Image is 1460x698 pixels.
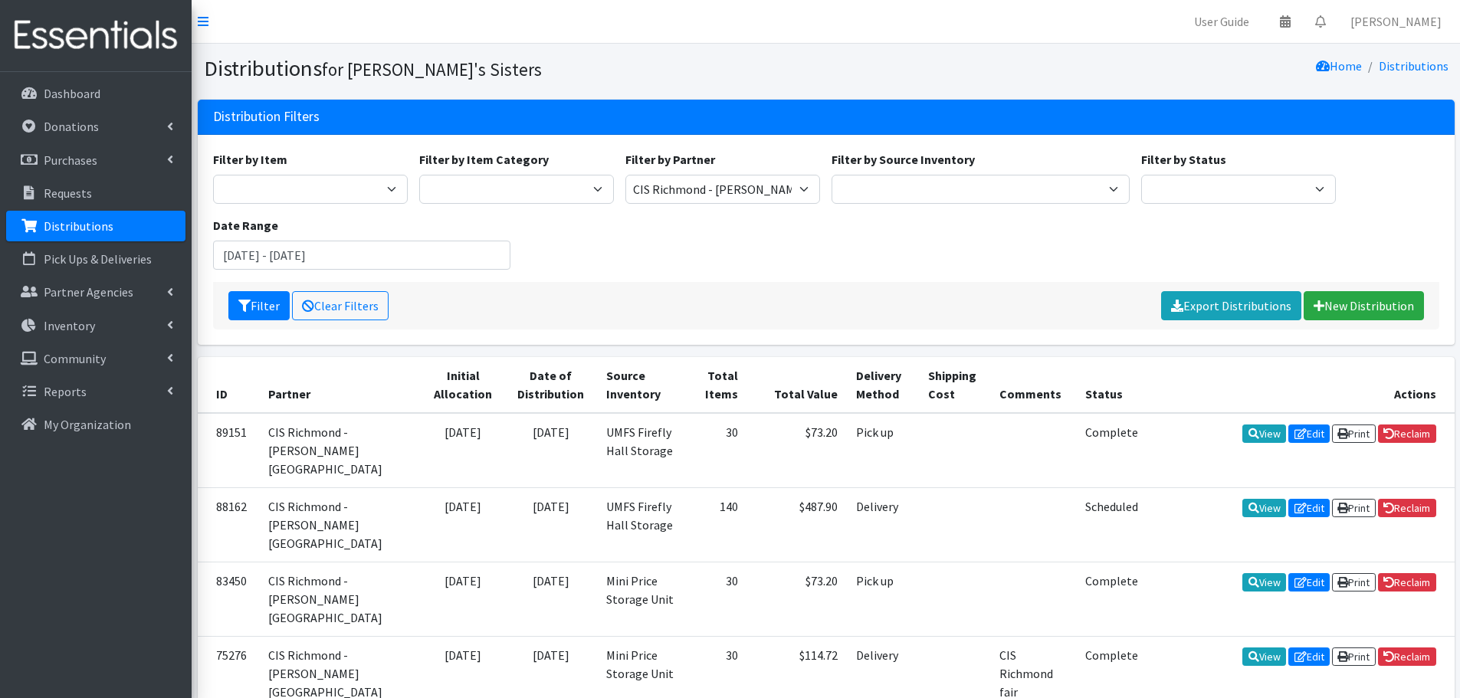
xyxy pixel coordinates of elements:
[6,244,185,274] a: Pick Ups & Deliveries
[419,150,549,169] label: Filter by Item Category
[6,376,185,407] a: Reports
[597,413,684,488] td: UMFS Firefly Hall Storage
[6,178,185,208] a: Requests
[1076,413,1147,488] td: Complete
[1378,647,1436,666] a: Reclaim
[684,562,747,636] td: 30
[213,109,320,125] h3: Distribution Filters
[747,413,847,488] td: $73.20
[597,487,684,562] td: UMFS Firefly Hall Storage
[847,487,918,562] td: Delivery
[6,145,185,175] a: Purchases
[1141,150,1226,169] label: Filter by Status
[1148,357,1455,413] th: Actions
[422,413,504,488] td: [DATE]
[422,487,504,562] td: [DATE]
[228,291,290,320] button: Filter
[1379,58,1449,74] a: Distributions
[847,562,918,636] td: Pick up
[1242,424,1286,443] a: View
[1378,424,1436,443] a: Reclaim
[44,251,152,267] p: Pick Ups & Deliveries
[198,487,259,562] td: 88162
[198,413,259,488] td: 89151
[1332,424,1376,443] a: Print
[259,562,422,636] td: CIS Richmond - [PERSON_NAME][GEOGRAPHIC_DATA]
[44,284,133,300] p: Partner Agencies
[1288,573,1330,591] a: Edit
[990,357,1076,413] th: Comments
[1288,424,1330,443] a: Edit
[1332,573,1376,591] a: Print
[1338,6,1454,37] a: [PERSON_NAME]
[204,55,821,82] h1: Distributions
[44,185,92,201] p: Requests
[44,218,113,234] p: Distributions
[684,487,747,562] td: 140
[1076,562,1147,636] td: Complete
[1332,647,1376,666] a: Print
[1378,499,1436,517] a: Reclaim
[919,357,991,413] th: Shipping Cost
[1378,573,1436,591] a: Reclaim
[597,357,684,413] th: Source Inventory
[213,241,511,270] input: January 1, 2011 - December 31, 2011
[6,111,185,142] a: Donations
[1304,291,1424,320] a: New Distribution
[504,413,597,488] td: [DATE]
[747,357,847,413] th: Total Value
[6,10,185,61] img: HumanEssentials
[684,357,747,413] th: Total Items
[1161,291,1301,320] a: Export Distributions
[847,357,918,413] th: Delivery Method
[1332,499,1376,517] a: Print
[44,384,87,399] p: Reports
[259,487,422,562] td: CIS Richmond - [PERSON_NAME][GEOGRAPHIC_DATA]
[1182,6,1262,37] a: User Guide
[1242,499,1286,517] a: View
[259,413,422,488] td: CIS Richmond - [PERSON_NAME][GEOGRAPHIC_DATA]
[44,318,95,333] p: Inventory
[44,86,100,101] p: Dashboard
[213,150,287,169] label: Filter by Item
[44,351,106,366] p: Community
[504,357,597,413] th: Date of Distribution
[504,487,597,562] td: [DATE]
[44,152,97,168] p: Purchases
[1076,357,1147,413] th: Status
[847,413,918,488] td: Pick up
[1076,487,1147,562] td: Scheduled
[1316,58,1362,74] a: Home
[747,487,847,562] td: $487.90
[625,150,715,169] label: Filter by Partner
[322,58,542,80] small: for [PERSON_NAME]'s Sisters
[6,211,185,241] a: Distributions
[259,357,422,413] th: Partner
[747,562,847,636] td: $73.20
[6,78,185,109] a: Dashboard
[1288,499,1330,517] a: Edit
[6,277,185,307] a: Partner Agencies
[44,417,131,432] p: My Organization
[198,562,259,636] td: 83450
[6,343,185,374] a: Community
[6,409,185,440] a: My Organization
[1242,647,1286,666] a: View
[44,119,99,134] p: Donations
[504,562,597,636] td: [DATE]
[422,562,504,636] td: [DATE]
[1242,573,1286,591] a: View
[1288,647,1330,666] a: Edit
[198,357,259,413] th: ID
[292,291,389,320] a: Clear Filters
[832,150,975,169] label: Filter by Source Inventory
[422,357,504,413] th: Initial Allocation
[684,413,747,488] td: 30
[213,216,278,234] label: Date Range
[597,562,684,636] td: Mini Price Storage Unit
[6,310,185,341] a: Inventory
